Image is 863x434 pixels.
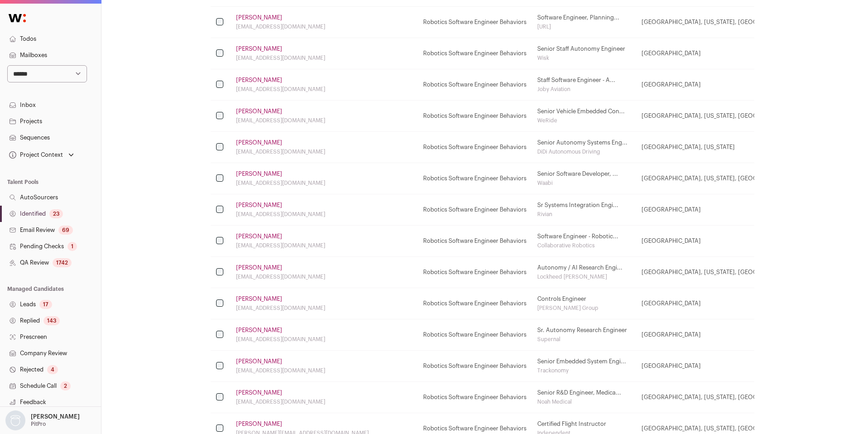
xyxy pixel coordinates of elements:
[532,351,636,382] td: Senior Embedded System Engi...
[236,327,282,334] a: [PERSON_NAME]
[537,148,631,155] div: DiDi Autonomous Driving
[537,304,631,312] div: [PERSON_NAME] Group
[236,54,412,62] div: [EMAIL_ADDRESS][DOMAIN_NAME]
[236,358,282,365] a: [PERSON_NAME]
[537,367,631,374] div: Trackonomy
[236,77,282,84] a: [PERSON_NAME]
[532,163,636,194] td: Senior Software Developer, ...
[236,108,282,115] a: [PERSON_NAME]
[236,336,412,343] div: [EMAIL_ADDRESS][DOMAIN_NAME]
[31,413,80,420] p: [PERSON_NAME]
[636,319,803,351] td: [GEOGRAPHIC_DATA]
[418,226,532,257] td: Robotics Software Engineer Behaviors
[236,170,282,178] a: [PERSON_NAME]
[636,351,803,382] td: [GEOGRAPHIC_DATA]
[537,211,631,218] div: Rivian
[636,101,803,132] td: [GEOGRAPHIC_DATA], [US_STATE], [GEOGRAPHIC_DATA]
[58,226,73,235] div: 69
[418,132,532,163] td: Robotics Software Engineer Behaviors
[418,38,532,69] td: Robotics Software Engineer Behaviors
[418,257,532,288] td: Robotics Software Engineer Behaviors
[43,316,60,325] div: 143
[636,69,803,101] td: [GEOGRAPHIC_DATA]
[236,389,282,396] a: [PERSON_NAME]
[5,410,25,430] img: nopic.png
[47,365,58,374] div: 4
[532,319,636,351] td: Sr. Autonomy Research Engineer
[418,351,532,382] td: Robotics Software Engineer Behaviors
[636,7,803,38] td: [GEOGRAPHIC_DATA], [US_STATE], [GEOGRAPHIC_DATA]
[53,258,72,267] div: 1742
[537,398,631,405] div: Noah Medical
[537,242,631,249] div: Collaborative Robotics
[418,69,532,101] td: Robotics Software Engineer Behaviors
[31,420,46,428] p: PitPro
[418,101,532,132] td: Robotics Software Engineer Behaviors
[236,117,412,124] div: [EMAIL_ADDRESS][DOMAIN_NAME]
[636,38,803,69] td: [GEOGRAPHIC_DATA]
[636,163,803,194] td: [GEOGRAPHIC_DATA], [US_STATE], [GEOGRAPHIC_DATA]
[636,257,803,288] td: [GEOGRAPHIC_DATA], [US_STATE], [GEOGRAPHIC_DATA]
[236,398,412,405] div: [EMAIL_ADDRESS][DOMAIN_NAME]
[67,242,77,251] div: 1
[537,23,631,30] div: [URL]
[537,336,631,343] div: Supernal
[236,148,412,155] div: [EMAIL_ADDRESS][DOMAIN_NAME]
[7,149,76,161] button: Open dropdown
[537,117,631,124] div: WeRide
[236,242,412,249] div: [EMAIL_ADDRESS][DOMAIN_NAME]
[4,410,82,430] button: Open dropdown
[537,273,631,280] div: Lockheed [PERSON_NAME]
[532,69,636,101] td: Staff Software Engineer - A...
[236,45,282,53] a: [PERSON_NAME]
[532,38,636,69] td: Senior Staff Autonomy Engineer
[7,151,63,159] div: Project Context
[636,382,803,413] td: [GEOGRAPHIC_DATA], [US_STATE], [GEOGRAPHIC_DATA]
[236,14,282,21] a: [PERSON_NAME]
[236,367,412,374] div: [EMAIL_ADDRESS][DOMAIN_NAME]
[60,381,71,391] div: 2
[236,139,282,146] a: [PERSON_NAME]
[236,295,282,303] a: [PERSON_NAME]
[537,179,631,187] div: Waabi
[537,86,631,93] div: Joby Aviation
[236,420,282,428] a: [PERSON_NAME]
[636,288,803,319] td: [GEOGRAPHIC_DATA]
[532,101,636,132] td: Senior Vehicle Embedded Con...
[636,194,803,226] td: [GEOGRAPHIC_DATA]
[236,273,412,280] div: [EMAIL_ADDRESS][DOMAIN_NAME]
[236,211,412,218] div: [EMAIL_ADDRESS][DOMAIN_NAME]
[49,209,63,218] div: 23
[236,23,412,30] div: [EMAIL_ADDRESS][DOMAIN_NAME]
[418,194,532,226] td: Robotics Software Engineer Behaviors
[532,288,636,319] td: Controls Engineer
[532,7,636,38] td: Software Engineer, Planning...
[532,257,636,288] td: Autonomy / AI Research Engi...
[418,288,532,319] td: Robotics Software Engineer Behaviors
[236,202,282,209] a: [PERSON_NAME]
[236,233,282,240] a: [PERSON_NAME]
[537,54,631,62] div: Wisk
[532,194,636,226] td: Sr Systems Integration Engi...
[39,300,52,309] div: 17
[636,226,803,257] td: [GEOGRAPHIC_DATA]
[532,132,636,163] td: Senior Autonomy Systems Eng...
[418,319,532,351] td: Robotics Software Engineer Behaviors
[418,7,532,38] td: Robotics Software Engineer Behaviors
[236,179,412,187] div: [EMAIL_ADDRESS][DOMAIN_NAME]
[236,86,412,93] div: [EMAIL_ADDRESS][DOMAIN_NAME]
[4,9,31,27] img: Wellfound
[636,132,803,163] td: [GEOGRAPHIC_DATA], [US_STATE]
[236,304,412,312] div: [EMAIL_ADDRESS][DOMAIN_NAME]
[418,163,532,194] td: Robotics Software Engineer Behaviors
[532,226,636,257] td: Software Engineer - Robotic...
[236,264,282,271] a: [PERSON_NAME]
[418,382,532,413] td: Robotics Software Engineer Behaviors
[532,382,636,413] td: Senior R&D Engineer, Medica...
